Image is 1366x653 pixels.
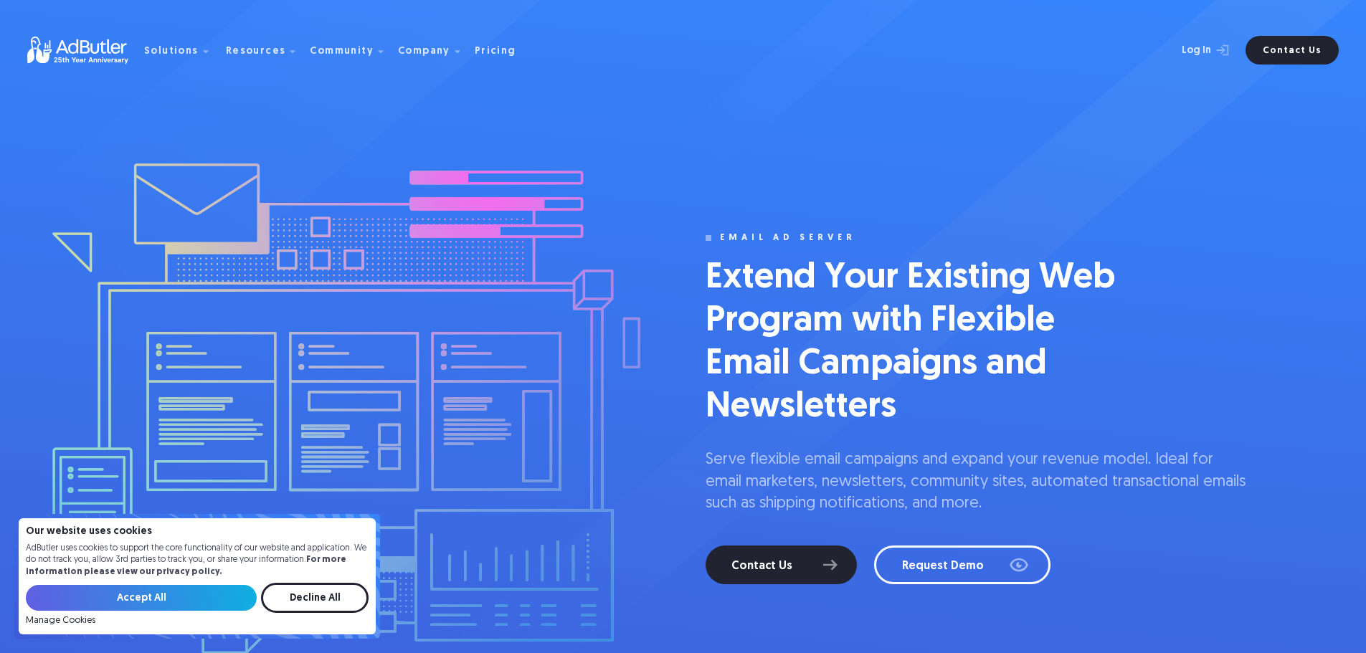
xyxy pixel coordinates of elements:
[398,47,450,57] div: Company
[144,47,199,57] div: Solutions
[26,527,369,537] h4: Our website uses cookies
[26,543,369,578] p: AdButler uses cookies to support the core functionality of our website and application. We do not...
[720,233,856,243] div: email ad server
[310,47,374,57] div: Community
[706,449,1248,515] p: Serve flexible email campaigns and expand your revenue model. Ideal for email marketers, newslett...
[874,545,1050,584] a: Request Demo
[706,257,1136,429] h1: Extend Your Existing Web Program with Flexible Email Campaigns and Newsletters
[475,44,528,57] a: Pricing
[226,47,286,57] div: Resources
[706,545,857,584] a: Contact Us
[475,47,516,57] div: Pricing
[26,585,257,611] input: Accept All
[1246,36,1339,65] a: Contact Us
[1144,36,1237,65] a: Log In
[26,616,95,626] a: Manage Cookies
[261,583,369,613] input: Decline All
